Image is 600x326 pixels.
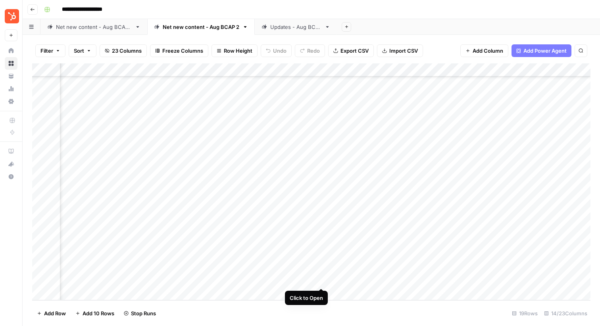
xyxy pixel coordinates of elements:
span: Sort [74,47,84,55]
button: Import CSV [377,44,423,57]
div: 14/23 Columns [541,307,590,320]
a: Updates - Aug BCAP [255,19,337,35]
button: Add 10 Rows [71,307,119,320]
button: Redo [295,44,325,57]
span: Add Row [44,309,66,317]
button: Stop Runs [119,307,161,320]
a: Home [5,44,17,57]
span: Add Power Agent [523,47,567,55]
span: Add Column [473,47,503,55]
span: Filter [40,47,53,55]
span: Undo [273,47,287,55]
a: Your Data [5,70,17,82]
div: What's new? [5,158,17,170]
button: 23 Columns [100,44,147,57]
button: Row Height [212,44,258,57]
a: Usage [5,82,17,95]
button: Add Row [32,307,71,320]
img: Blog Content Action Plan Logo [5,9,19,23]
a: Net new content - Aug BCAP 1 [40,19,147,35]
button: Add Power Agent [512,44,571,57]
button: Freeze Columns [150,44,208,57]
button: Add Column [460,44,508,57]
span: Freeze Columns [162,47,203,55]
div: 19 Rows [509,307,541,320]
a: Settings [5,95,17,108]
button: Help + Support [5,170,17,183]
span: Redo [307,47,320,55]
a: AirOps Academy [5,145,17,158]
div: Net new content - Aug BCAP 2 [163,23,239,31]
div: Net new content - Aug BCAP 1 [56,23,132,31]
button: Filter [35,44,65,57]
button: Undo [261,44,292,57]
button: Export CSV [328,44,374,57]
a: Net new content - Aug BCAP 2 [147,19,255,35]
span: 23 Columns [112,47,142,55]
button: What's new? [5,158,17,170]
a: Browse [5,57,17,70]
div: Updates - Aug BCAP [270,23,321,31]
span: Export CSV [340,47,369,55]
div: Click to Open [290,294,323,302]
button: Workspace: Blog Content Action Plan [5,6,17,26]
button: Sort [69,44,96,57]
span: Stop Runs [131,309,156,317]
span: Add 10 Rows [83,309,114,317]
span: Row Height [224,47,252,55]
span: Import CSV [389,47,418,55]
